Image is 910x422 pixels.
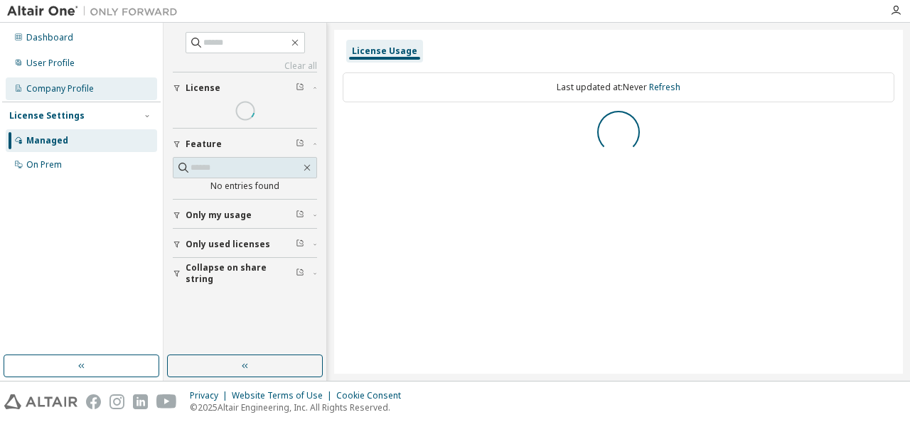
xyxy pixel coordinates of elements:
[190,390,232,401] div: Privacy
[232,390,336,401] div: Website Terms of Use
[109,394,124,409] img: instagram.svg
[7,4,185,18] img: Altair One
[9,110,85,121] div: License Settings
[156,394,177,409] img: youtube.svg
[296,239,304,250] span: Clear filter
[173,129,317,160] button: Feature
[186,262,296,285] span: Collapse on share string
[296,268,304,279] span: Clear filter
[26,135,68,146] div: Managed
[26,32,73,43] div: Dashboard
[336,390,409,401] div: Cookie Consent
[26,159,62,171] div: On Prem
[186,210,252,221] span: Only my usage
[173,229,317,260] button: Only used licenses
[186,82,220,94] span: License
[186,239,270,250] span: Only used licenses
[352,45,417,57] div: License Usage
[26,83,94,94] div: Company Profile
[173,180,317,192] div: No entries found
[173,72,317,104] button: License
[133,394,148,409] img: linkedin.svg
[26,58,75,69] div: User Profile
[296,210,304,221] span: Clear filter
[173,258,317,289] button: Collapse on share string
[649,81,680,93] a: Refresh
[173,200,317,231] button: Only my usage
[343,72,894,102] div: Last updated at: Never
[186,139,222,150] span: Feature
[173,60,317,72] a: Clear all
[86,394,101,409] img: facebook.svg
[4,394,77,409] img: altair_logo.svg
[296,82,304,94] span: Clear filter
[296,139,304,150] span: Clear filter
[190,401,409,413] p: © 2025 Altair Engineering, Inc. All Rights Reserved.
